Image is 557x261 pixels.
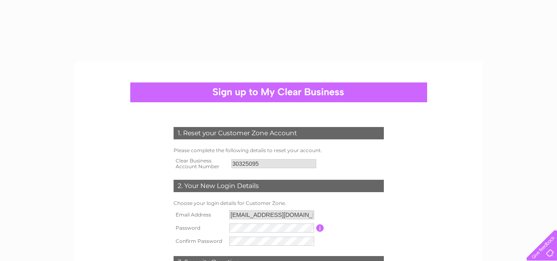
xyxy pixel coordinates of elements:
div: 2. Your New Login Details [174,180,384,192]
th: Clear Business Account Number [172,155,229,172]
th: Confirm Password [172,235,228,248]
input: Information [316,224,324,232]
th: Email Address [172,208,228,221]
th: Password [172,221,228,235]
div: 1. Reset your Customer Zone Account [174,127,384,139]
td: Choose your login details for Customer Zone. [172,198,386,208]
td: Please complete the following details to reset your account. [172,146,386,155]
